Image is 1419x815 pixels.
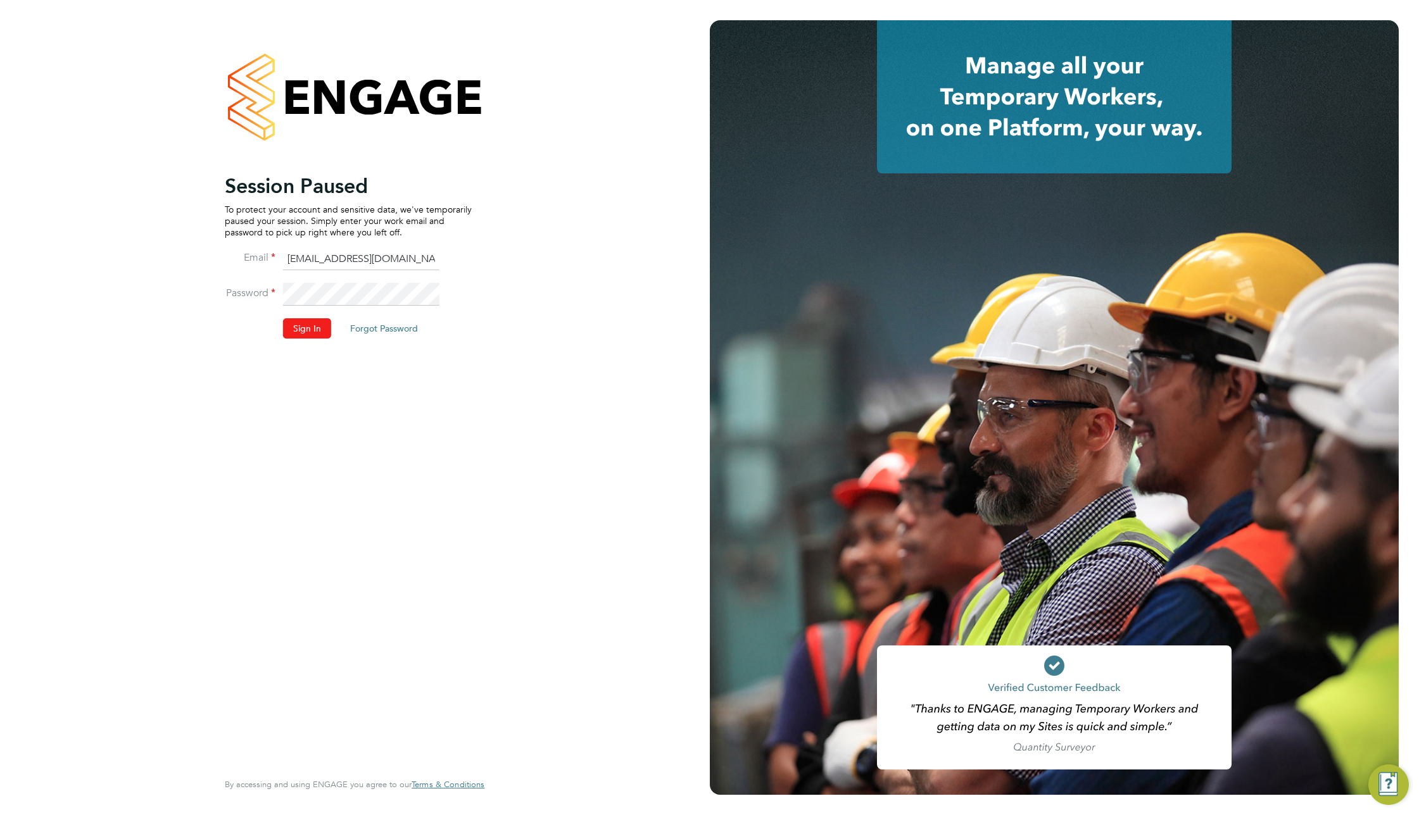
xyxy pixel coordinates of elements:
[225,251,275,264] label: Email
[412,779,484,790] span: Terms & Conditions
[340,318,428,339] button: Forgot Password
[283,248,439,271] input: Enter your work email...
[412,780,484,790] a: Terms & Conditions
[225,287,275,300] label: Password
[1368,764,1409,805] button: Engage Resource Center
[225,779,484,790] span: By accessing and using ENGAGE you agree to our
[225,173,472,199] h2: Session Paused
[283,318,331,339] button: Sign In
[225,204,472,239] p: To protect your account and sensitive data, we've temporarily paused your session. Simply enter y...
